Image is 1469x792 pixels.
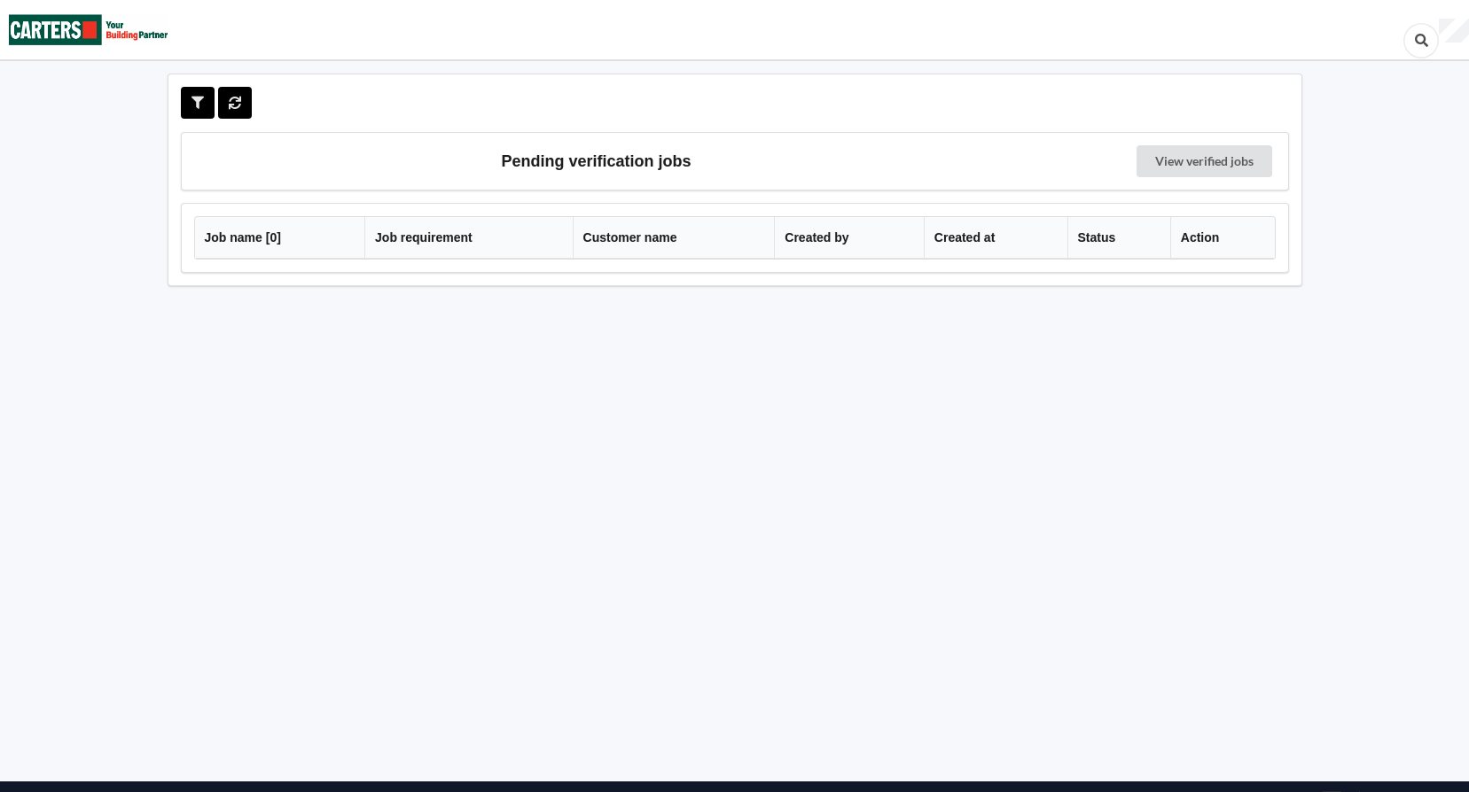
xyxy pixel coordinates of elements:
th: Created at [924,217,1067,259]
th: Status [1067,217,1170,259]
th: Job name [ 0 ] [195,217,365,259]
th: Customer name [573,217,775,259]
a: View verified jobs [1137,145,1272,177]
div: User Profile [1439,19,1469,43]
h3: Pending verification jobs [194,145,999,177]
img: Carters [9,1,168,58]
th: Job requirement [364,217,573,259]
th: Action [1170,217,1275,259]
th: Created by [774,217,924,259]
